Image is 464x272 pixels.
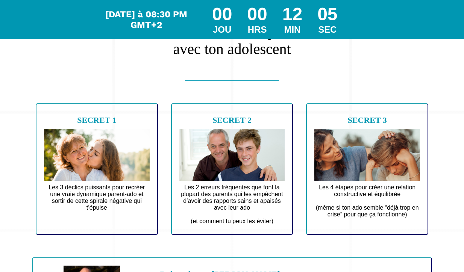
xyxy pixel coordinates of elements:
[104,9,190,30] div: Le webinar commence dans...
[212,24,232,35] div: JOU
[317,24,337,35] div: SEC
[179,129,285,181] img: 774e71fe38cd43451293438b60a23fce_Design_sans_titre_1.jpg
[212,115,252,125] b: SECRET 2
[317,4,337,24] div: 05
[44,129,150,181] img: d70f9ede54261afe2763371d391305a3_Design_sans_titre_4.jpg
[105,9,187,30] span: [DATE] à 08:30 PM GMT+2
[247,24,267,35] div: HRS
[348,115,387,125] b: SECRET 3
[282,4,302,24] div: 12
[247,4,267,24] div: 00
[282,24,302,35] div: MIN
[179,182,285,227] text: Les 2 erreurs fréquentes que font la plupart des parents qui les empêchent d’avoir des rapports s...
[77,115,116,125] b: SECRET 1
[314,182,420,220] text: Les 4 étapes pour créer une relation constructive et équilibrée (même si ton ado semble “déjà tro...
[314,129,420,181] img: 6e5ea48f4dd0521e46c6277ff4d310bb_Design_sans_titre_5.jpg
[212,4,232,24] div: 00
[44,182,150,220] text: Les 3 déclics puissants pour recréer une vraie dynamique parent-ado et sortir de cette spirale né...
